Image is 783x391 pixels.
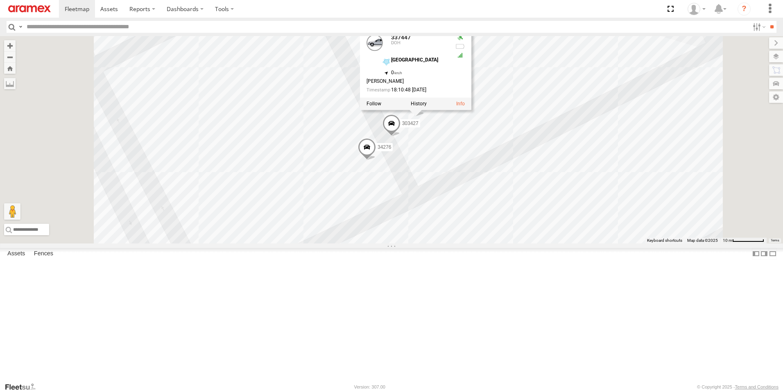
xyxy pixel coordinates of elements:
[411,101,427,107] label: View Asset History
[769,91,783,103] label: Map Settings
[647,238,682,243] button: Keyboard shortcuts
[738,2,751,16] i: ?
[455,34,465,41] div: Valid GPS Fix
[30,248,57,259] label: Fences
[367,34,383,51] a: View Asset Details
[391,57,448,63] div: [GEOGRAPHIC_DATA]
[455,43,465,50] div: No battery health information received from this device.
[391,41,448,45] div: DOH
[456,101,465,107] a: View Asset Details
[455,52,465,59] div: GSM Signal = 5
[5,383,42,391] a: Visit our Website
[4,51,16,63] button: Zoom out
[402,120,419,126] span: 303427
[4,40,16,51] button: Zoom in
[4,203,20,220] button: Drag Pegman onto the map to open Street View
[771,239,779,242] a: Terms (opens in new tab)
[4,63,16,74] button: Zoom Home
[378,144,391,150] span: 34276
[769,248,777,260] label: Hide Summary Table
[760,248,768,260] label: Dock Summary Table to the Right
[8,5,51,12] img: aramex-logo.svg
[687,238,718,243] span: Map data ©2025
[735,384,778,389] a: Terms and Conditions
[685,3,708,15] div: Mohammed Fahim
[367,88,448,93] div: Date/time of location update
[749,21,767,33] label: Search Filter Options
[4,78,16,89] label: Measure
[17,21,24,33] label: Search Query
[720,238,767,243] button: Map Scale: 10 m per 74 pixels
[367,79,448,84] div: [PERSON_NAME]
[697,384,778,389] div: © Copyright 2025 -
[391,70,402,75] span: 0
[354,384,385,389] div: Version: 307.00
[752,248,760,260] label: Dock Summary Table to the Left
[391,34,411,41] a: 337447
[3,248,29,259] label: Assets
[723,238,732,243] span: 10 m
[367,101,381,107] label: Realtime tracking of Asset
